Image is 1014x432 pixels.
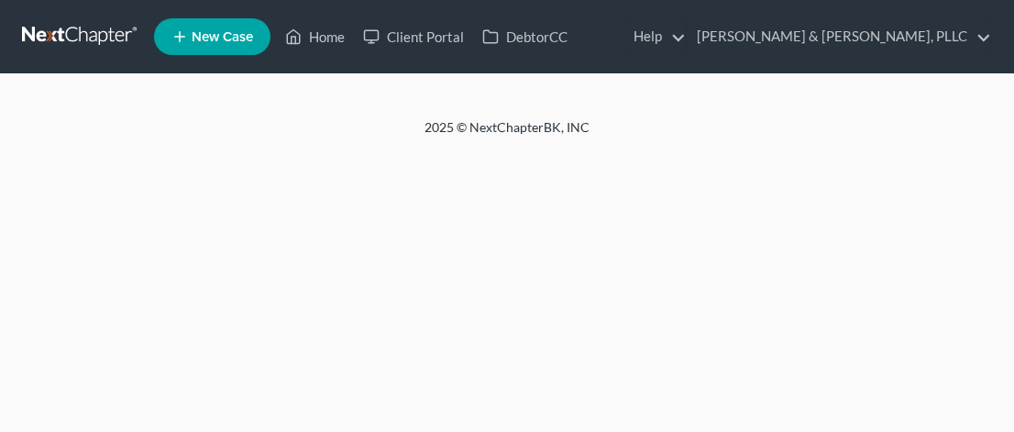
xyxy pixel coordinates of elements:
[354,20,473,53] a: Client Portal
[688,20,991,53] a: [PERSON_NAME] & [PERSON_NAME], PLLC
[154,18,270,55] new-legal-case-button: New Case
[276,20,354,53] a: Home
[624,20,686,53] a: Help
[67,118,947,151] div: 2025 © NextChapterBK, INC
[473,20,577,53] a: DebtorCC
